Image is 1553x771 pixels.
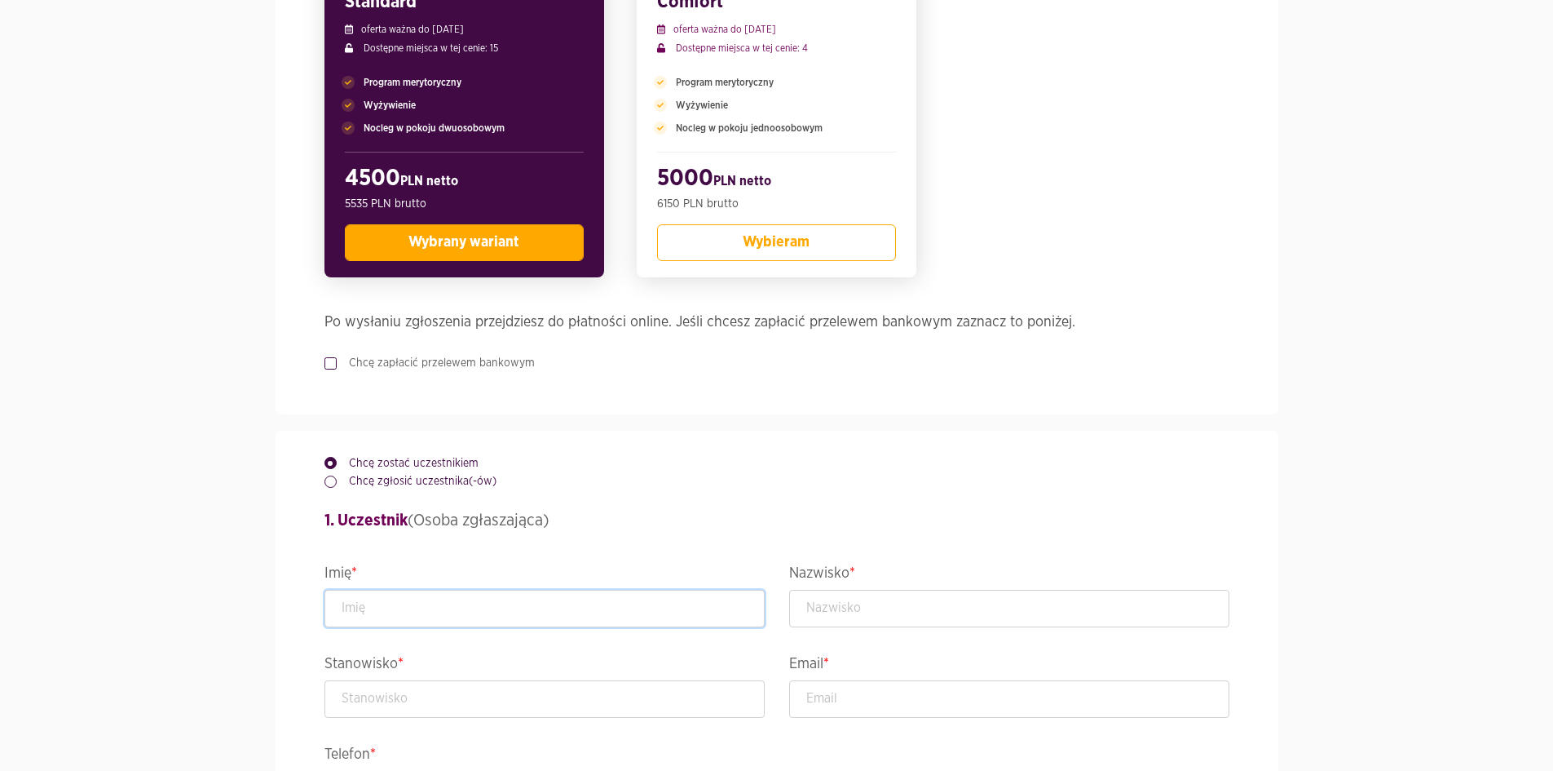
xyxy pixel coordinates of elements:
button: Wybieram [657,224,896,261]
button: Wybrany wariant [345,224,584,261]
p: Dostępne miejsca w tej cenie: 4 [657,41,896,55]
legend: Nazwisko [789,561,1229,590]
p: oferta ważna do [DATE] [345,22,584,37]
legend: Email [789,652,1229,680]
input: Stanowisko [324,680,765,718]
label: Chcę zgłosić uczestnika(-ów) [337,473,496,490]
h2: 4500 [345,165,584,196]
legend: Imię [324,561,765,590]
p: 6150 PLN brutto [657,196,896,212]
span: Wyżywienie [676,98,728,113]
p: 5535 PLN brutto [345,196,584,212]
span: Wybrany wariant [408,235,519,250]
label: Chcę zostać uczestnikiem [337,455,479,472]
span: PLN netto [400,175,458,188]
input: Nazwisko [789,590,1229,627]
legend: Telefon [324,742,765,771]
h2: 5000 [657,165,896,196]
input: Email [789,680,1229,718]
input: Imię [324,590,765,627]
legend: Stanowisko [324,652,765,680]
span: Program merytoryczny [364,75,461,90]
span: PLN netto [713,175,771,188]
span: Wyżywienie [364,98,416,113]
p: oferta ważna do [DATE] [657,22,896,37]
span: Nocleg w pokoju dwuosobowym [364,121,505,135]
h4: (Osoba zgłaszająca) [324,508,1229,533]
span: Program merytoryczny [676,75,774,90]
p: Dostępne miejsca w tej cenie: 15 [345,41,584,55]
span: Nocleg w pokoju jednoosobowym [676,121,823,135]
span: Wybieram [743,235,810,250]
strong: 1. Uczestnik [324,512,408,529]
label: Chcę zapłacić przelewem bankowym [337,355,535,371]
h4: Po wysłaniu zgłoszenia przejdziesz do płatności online. Jeśli chcesz zapłacić przelewem bankowym ... [324,310,1229,335]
